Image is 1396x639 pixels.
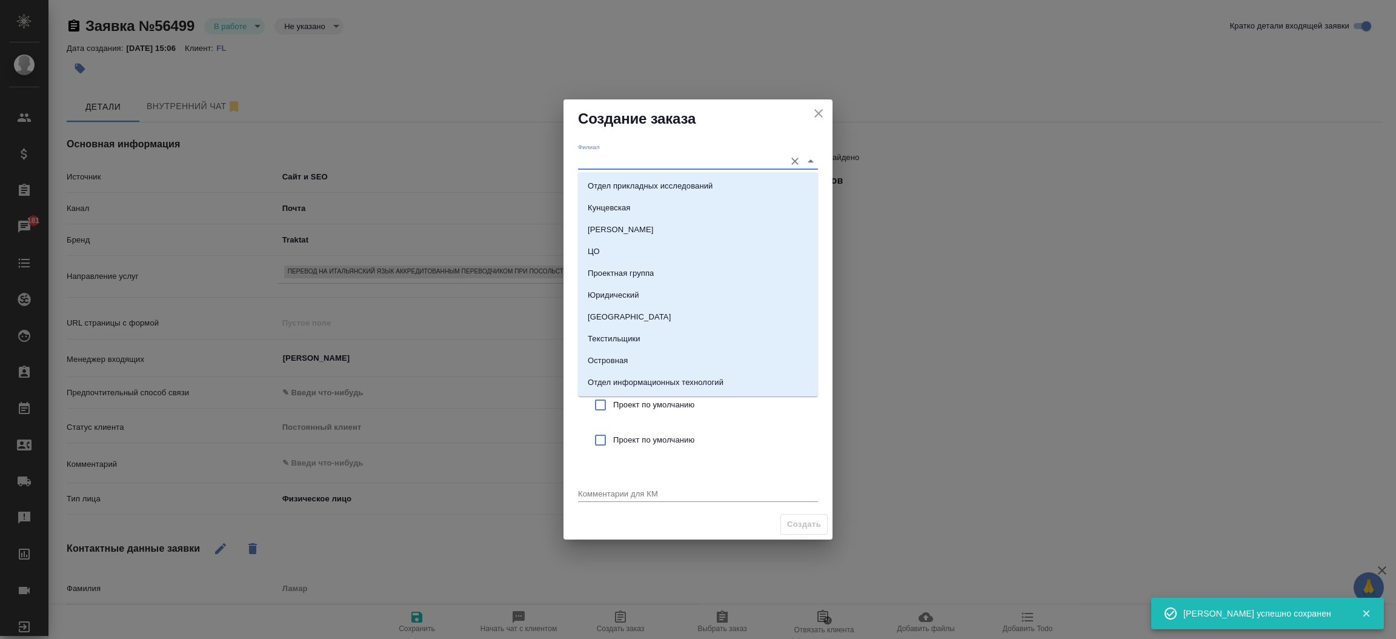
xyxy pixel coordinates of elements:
span: Проект по умолчанию [613,434,808,446]
div: Проект по умолчанию [578,423,818,458]
p: [PERSON_NAME] [588,224,654,236]
p: Проектная группа [588,267,654,279]
p: Текстильщики [588,333,640,345]
p: ЦО [588,246,600,258]
div: Проект по умолчанию [578,387,818,423]
div: [PERSON_NAME] успешно сохранен [1183,607,1343,620]
p: Юридический [588,289,639,301]
button: Close [802,153,819,170]
span: Проект по умолчанию [613,399,808,411]
span: Выберите филиал [780,514,828,535]
h2: Создание заказа [578,109,818,129]
button: close [809,104,828,122]
p: Островная [588,355,628,367]
button: Закрыть [1354,608,1378,619]
p: [GEOGRAPHIC_DATA] [588,311,671,323]
button: Очистить [786,153,803,170]
p: Отдел прикладных исследований [588,180,713,192]
label: Филиал [578,144,600,150]
p: Кунцевская [588,202,631,214]
p: Отдел информационных технологий [588,376,723,389]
